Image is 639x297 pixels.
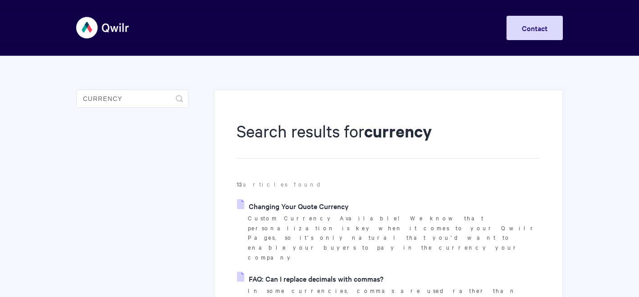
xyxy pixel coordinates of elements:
[76,11,130,45] img: Qwilr Help Center
[237,272,383,285] a: FAQ: Can I replace decimals with commas?
[248,213,540,262] p: Custom Currency Available! We know that personalization is key when it comes to your Qwilr Pages,...
[237,199,349,213] a: Changing Your Quote Currency
[507,16,563,40] a: Contact
[76,90,188,108] input: Search
[237,180,243,188] strong: 13
[237,119,540,159] h1: Search results for
[364,120,432,142] strong: currency
[237,179,540,189] p: articles found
